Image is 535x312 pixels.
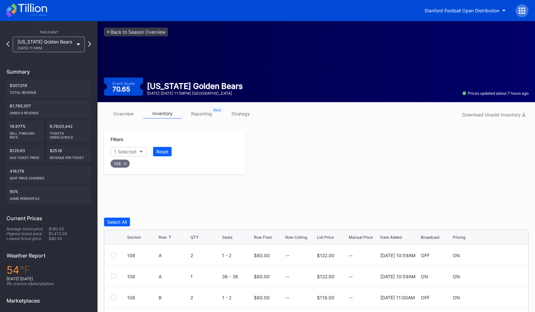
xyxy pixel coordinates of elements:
div: Tickets Unsold/Sold [50,129,88,139]
a: overview [104,109,143,119]
div: Section [127,235,141,240]
button: 1 Selected [111,147,147,156]
div: Download Unsold Inventory [462,112,525,117]
div: [US_STATE] Golden Bears [147,81,243,91]
div: $122.00 [317,274,334,279]
div: ON [453,274,460,279]
div: Summary [7,68,91,75]
div: List Price [317,235,334,240]
div: $1,472.00 [49,231,91,236]
div: [US_STATE] Golden Bears [18,39,73,50]
div: This Event [7,30,91,34]
div: Avg ticket price [10,153,41,160]
div: 70.65 [112,86,132,92]
div: [DATE] 11:59PM [18,46,73,50]
div: Weather Report [7,252,91,259]
div: $118.00 [317,295,334,300]
div: [DATE] [DATE] 11:59PM | [GEOGRAPHIC_DATA] [147,91,243,96]
div: $80.00 [254,295,270,300]
div: 108 [127,274,157,279]
div: Reset [156,149,168,154]
div: Pricing [453,235,465,240]
div: Manual Price [349,235,373,240]
div: QTY [190,235,199,240]
div: 1 Selected [114,149,137,154]
div: 9 % chance of precipitation [7,281,91,286]
a: strategy [221,109,260,119]
div: $1,795,307 [7,100,91,118]
span: ℉ [20,264,30,276]
div: Row Floor [254,235,272,240]
div: ON [421,274,428,279]
div: [DATE] 10:59AM [380,253,415,258]
div: A [159,274,189,279]
div: Date Added [380,235,402,240]
div: 2 [190,295,220,300]
div: $183.53 [49,226,91,231]
div: [DATE] 10:59AM [380,274,415,279]
div: seat price changes [10,174,88,180]
div: 1 - 2 [222,295,252,300]
div: 416,176 [7,165,91,183]
div: B [159,295,189,300]
div: $80.00 [254,274,270,279]
div: [DATE] [DATE] [7,276,91,281]
div: $80.00 [49,236,91,241]
div: ON [453,253,460,258]
div: 1 - 2 [222,253,252,258]
div: Unsold Revenue [10,108,88,115]
div: Event Score [112,81,135,86]
a: <-Back to Season Overview [104,28,168,36]
button: Select All [104,218,130,226]
div: -- [349,253,379,258]
div: Row [159,235,167,240]
div: 36 - 36 [222,274,252,279]
div: 9,782/2,442 [46,121,91,142]
div: Filters [111,137,239,142]
a: reporting [182,109,221,119]
div: 108 [111,160,130,168]
div: Seats [222,235,232,240]
div: 108 [127,295,157,300]
div: $122.00 [317,253,334,258]
div: Row Ceiling [285,235,307,240]
div: $307,519 [7,80,91,98]
div: [DATE] 11:00AM [380,295,415,300]
div: $25.16 [46,145,91,163]
div: OFF [421,295,430,300]
div: 1 [190,274,220,279]
div: 54 [7,264,91,276]
a: inventory [143,109,182,119]
div: Marketplaces [7,297,91,304]
div: -- [285,295,289,300]
div: Game percentile [10,194,88,200]
div: -- [349,295,379,300]
div: Prices updated about 7 hours ago [463,91,528,96]
div: 2 [190,253,220,258]
div: -- [349,274,379,279]
div: 90% [7,186,91,204]
div: $125.93 [7,145,44,163]
button: Reset [153,147,172,156]
button: Download Unsold Inventory [459,110,528,119]
div: ON [453,295,460,300]
div: 108 [127,253,157,258]
div: Highest ticket price [7,231,49,236]
div: Current Prices [7,215,91,222]
div: Lowest ticket price [7,236,49,241]
div: OFF [421,253,430,258]
div: $80.00 [254,253,270,258]
div: A [159,253,189,258]
div: -- [285,253,289,258]
div: Broadcast [421,235,439,240]
div: Select All [107,219,127,225]
button: Stanford Football Open Distribution [420,5,511,17]
div: 19.977% [7,121,44,142]
div: Total Revenue [10,88,88,94]
div: Revenue per ticket [50,153,88,160]
div: Stanford Football Open Distribution [424,8,499,13]
div: -- [285,274,289,279]
div: Average ticket price [7,226,49,231]
div: Sell Through Rate [10,129,41,139]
